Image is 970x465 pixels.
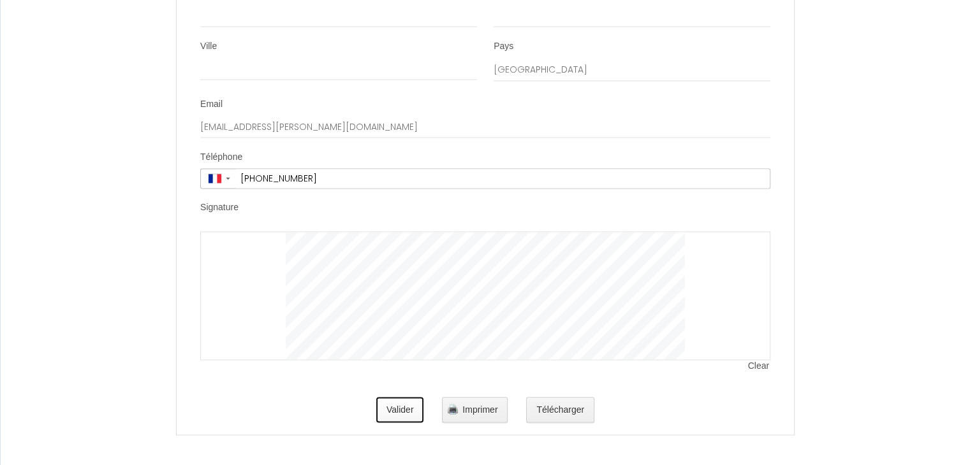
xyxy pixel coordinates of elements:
[200,40,217,53] label: Ville
[494,40,513,53] label: Pays
[376,397,424,422] button: Valider
[448,404,458,414] img: printer.png
[200,151,242,164] label: Téléphone
[224,176,231,181] span: ▼
[748,360,770,373] span: Clear
[200,98,223,111] label: Email
[526,397,594,422] button: Télécharger
[236,169,770,188] input: +33 6 12 34 56 78
[200,201,239,214] label: Signature
[442,397,508,422] button: Imprimer
[462,404,497,414] span: Imprimer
